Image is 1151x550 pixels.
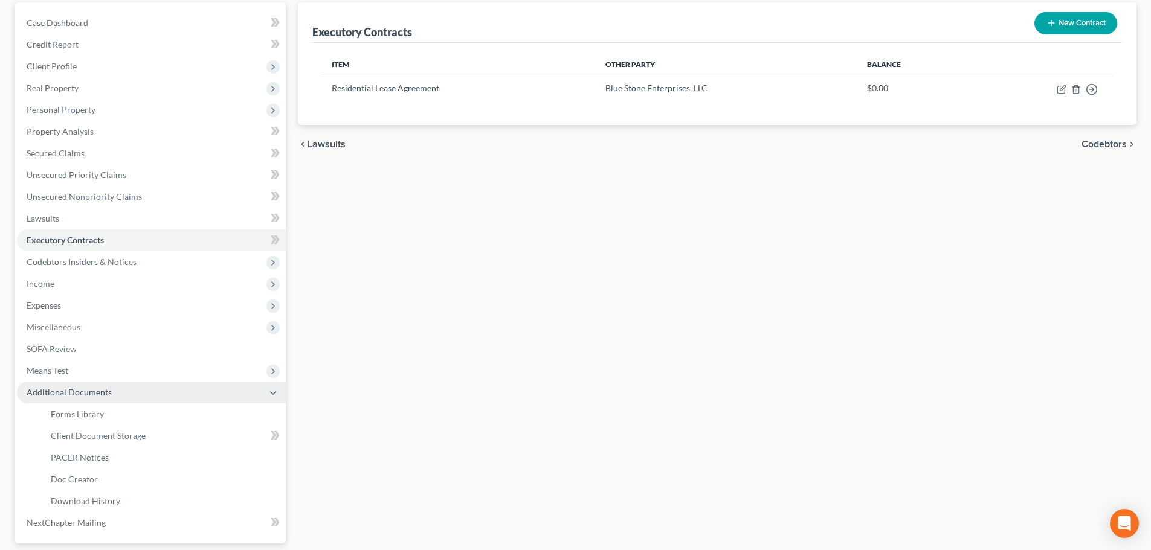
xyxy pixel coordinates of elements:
[17,121,286,142] a: Property Analysis
[1127,139,1136,149] i: chevron_right
[298,139,346,149] button: chevron_left Lawsuits
[27,235,104,245] span: Executory Contracts
[17,208,286,229] a: Lawsuits
[312,25,412,39] div: Executory Contracts
[27,148,85,158] span: Secured Claims
[322,77,595,100] td: Residential Lease Agreement
[27,126,94,136] span: Property Analysis
[17,12,286,34] a: Case Dashboard
[17,229,286,251] a: Executory Contracts
[1082,139,1127,149] span: Codebtors
[27,517,106,528] span: NextChapter Mailing
[51,409,104,419] span: Forms Library
[1034,12,1117,34] button: New Contract
[17,142,286,164] a: Secured Claims
[17,34,286,56] a: Credit Report
[17,186,286,208] a: Unsecured Nonpriority Claims
[27,170,126,180] span: Unsecured Priority Claims
[17,338,286,360] a: SOFA Review
[857,77,972,100] td: $0.00
[51,474,98,484] span: Doc Creator
[27,39,79,50] span: Credit Report
[51,430,146,441] span: Client Document Storage
[1110,509,1139,538] div: Open Intercom Messenger
[27,18,88,28] span: Case Dashboard
[298,139,308,149] i: chevron_left
[17,512,286,534] a: NextChapter Mailing
[41,490,286,512] a: Download History
[27,191,142,202] span: Unsecured Nonpriority Claims
[27,278,54,289] span: Income
[51,452,109,462] span: PACER Notices
[41,468,286,490] a: Doc Creator
[17,164,286,186] a: Unsecured Priority Claims
[596,53,857,77] th: Other Party
[596,77,857,100] td: Blue Stone Enterprises, LLC
[857,53,972,77] th: Balance
[27,213,59,223] span: Lawsuits
[41,425,286,447] a: Client Document Storage
[27,365,68,376] span: Means Test
[27,104,95,115] span: Personal Property
[27,83,79,93] span: Real Property
[308,139,346,149] span: Lawsuits
[27,322,80,332] span: Miscellaneous
[27,387,112,397] span: Additional Documents
[41,447,286,468] a: PACER Notices
[27,300,61,310] span: Expenses
[27,344,77,354] span: SOFA Review
[27,61,77,71] span: Client Profile
[322,53,595,77] th: Item
[41,403,286,425] a: Forms Library
[51,496,120,506] span: Download History
[1082,139,1136,149] button: Codebtors chevron_right
[27,257,137,267] span: Codebtors Insiders & Notices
